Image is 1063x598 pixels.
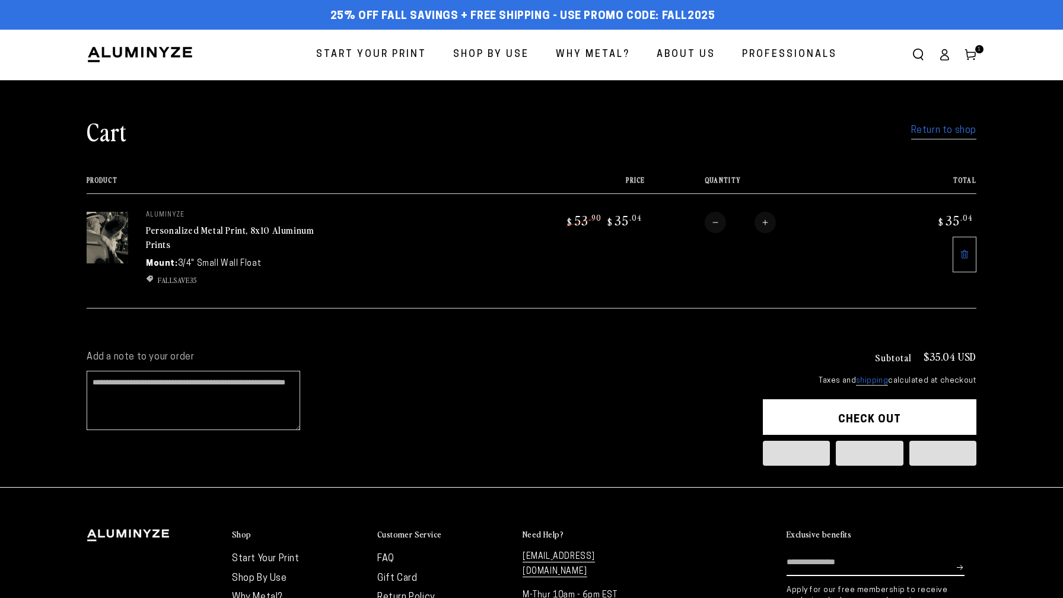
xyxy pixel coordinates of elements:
[787,529,976,540] summary: Exclusive benefits
[856,377,888,386] a: shipping
[606,212,641,228] bdi: 35
[473,176,645,193] th: Price
[733,39,846,71] a: Professionals
[330,10,715,23] span: 25% off FALL Savings + Free Shipping - Use Promo Code: FALL2025
[787,529,851,540] h2: Exclusive benefits
[232,574,287,583] a: Shop By Use
[87,351,739,364] label: Add a note to your order
[87,212,128,264] img: 8"x10" Rectangle White Matte Aluminyzed Photo
[911,122,976,139] a: Return to shop
[645,176,875,193] th: Quantity
[960,212,972,222] sup: .04
[87,116,127,147] h1: Cart
[742,46,837,63] span: Professionals
[938,216,944,228] span: $
[523,552,595,577] a: [EMAIL_ADDRESS][DOMAIN_NAME]
[146,275,324,285] ul: Discount
[523,529,656,540] summary: Need Help?
[87,46,193,63] img: Aluminyze
[556,46,630,63] span: Why Metal?
[146,212,324,219] p: aluminyze
[875,176,976,193] th: Total
[937,212,972,228] bdi: 35
[726,212,755,233] input: Quantity for Personalized Metal Print, 8x10 Aluminum Prints
[377,529,441,540] h2: Customer Service
[377,529,511,540] summary: Customer Service
[377,554,394,564] a: FAQ
[648,39,724,71] a: About Us
[453,46,529,63] span: Shop By Use
[232,554,300,564] a: Start Your Print
[307,39,435,71] a: Start Your Print
[589,212,601,222] sup: .90
[924,351,976,362] p: $35.04 USD
[87,176,473,193] th: Product
[629,212,641,222] sup: .04
[657,46,715,63] span: About Us
[178,257,262,270] dd: 3/4" Small Wall Float
[146,257,178,270] dt: Mount:
[763,399,976,435] button: Check out
[146,275,324,285] li: FALLSAVE35
[377,574,417,583] a: Gift Card
[875,352,912,362] h3: Subtotal
[146,223,314,252] a: Personalized Metal Print, 8x10 Aluminum Prints
[567,216,572,228] span: $
[232,529,365,540] summary: Shop
[547,39,639,71] a: Why Metal?
[316,46,427,63] span: Start Your Print
[905,42,931,68] summary: Search our site
[607,216,613,228] span: $
[953,237,976,272] a: Remove 8"x10" Rectangle White Matte Aluminyzed Photo
[565,212,601,228] bdi: 53
[232,529,252,540] h2: Shop
[978,45,981,53] span: 1
[957,549,965,585] button: Subscribe
[763,375,976,387] small: Taxes and calculated at checkout
[444,39,538,71] a: Shop By Use
[523,529,564,540] h2: Need Help?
